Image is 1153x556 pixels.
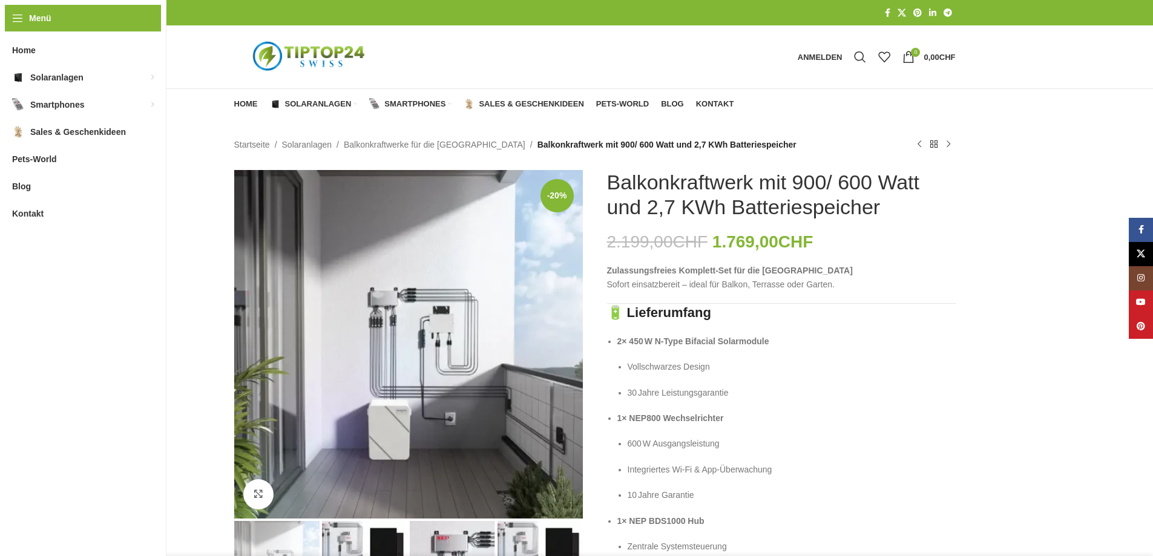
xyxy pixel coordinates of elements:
[792,45,849,69] a: Anmelden
[1129,266,1153,290] a: Instagram Social Link
[540,179,574,212] span: -20%
[628,437,956,450] p: 600 W Ausgangsleistung
[12,203,44,224] span: Kontakt
[778,232,813,251] span: CHF
[12,39,36,61] span: Home
[912,137,927,152] a: Vorheriges Produkt
[925,5,940,21] a: LinkedIn Social Link
[234,92,258,116] a: Home
[537,138,797,151] span: Balkonkraftwerk mit 900/ 600 Watt und 2,7 KWh Batteriespeicher
[896,45,961,69] a: 0 0,00CHF
[30,121,126,143] span: Sales & Geschenkideen
[30,67,84,88] span: Solaranlagen
[910,5,925,21] a: Pinterest Social Link
[596,99,649,109] span: Pets-World
[234,138,797,151] nav: Breadcrumb
[628,386,956,399] p: 30 Jahre Leistungsgarantie
[30,94,84,116] span: Smartphones
[617,516,705,526] strong: 1× NEP BDS1000 Hub
[696,99,734,109] span: Kontakt
[234,138,270,151] a: Startseite
[628,463,956,476] p: Integriertes Wi‑Fi & App‑Überwachung
[661,92,684,116] a: Blog
[607,304,956,322] h3: 🔋 Lieferumfang
[234,99,258,109] span: Home
[464,99,475,110] img: Sales & Geschenkideen
[941,137,956,152] a: Nächstes Produkt
[369,92,452,116] a: Smartphones
[696,92,734,116] a: Kontakt
[894,5,910,21] a: X Social Link
[464,92,583,116] a: Sales & Geschenkideen
[673,232,708,251] span: CHF
[661,99,684,109] span: Blog
[12,126,24,138] img: Sales & Geschenkideen
[270,99,281,110] img: Solaranlagen
[12,175,31,197] span: Blog
[881,5,894,21] a: Facebook Social Link
[607,264,956,291] p: Sofort einsatzbereit – ideal für Balkon, Terrasse oder Garten.
[1129,218,1153,242] a: Facebook Social Link
[1129,315,1153,339] a: Pinterest Social Link
[872,45,896,69] div: Meine Wunschliste
[628,540,956,553] p: Zentrale Systemsteuerung
[228,92,740,116] div: Hauptnavigation
[848,45,872,69] a: Suche
[617,413,724,423] strong: 1× NEP800 Wechselrichter
[384,99,445,109] span: Smartphones
[617,336,769,346] strong: 2× 450 W N‑Type Bifacial Solarmodule
[940,5,956,21] a: Telegram Social Link
[924,53,955,62] bdi: 0,00
[628,488,956,502] p: 10 Jahre Garantie
[282,138,332,151] a: Solaranlagen
[344,138,525,151] a: Balkonkraftwerke für die [GEOGRAPHIC_DATA]
[628,360,956,373] p: Vollschwarzes Design
[12,71,24,83] img: Solaranlagen
[1129,242,1153,266] a: X Social Link
[911,48,920,57] span: 0
[29,11,51,25] span: Menü
[369,99,380,110] img: Smartphones
[285,99,352,109] span: Solaranlagen
[479,99,583,109] span: Sales & Geschenkideen
[607,232,708,251] bdi: 2.199,00
[798,53,843,61] span: Anmelden
[607,170,956,220] h1: Balkonkraftwerk mit 900/ 600 Watt und 2,7 KWh Batteriespeicher
[939,53,956,62] span: CHF
[234,170,583,518] img: Balkonkraftwerk mit Speicher
[1129,290,1153,315] a: YouTube Social Link
[234,51,386,61] a: Logo der Website
[12,99,24,111] img: Smartphones
[607,266,853,275] strong: Zulassungsfreies Komplett‑Set für die [GEOGRAPHIC_DATA]
[712,232,813,251] bdi: 1.769,00
[12,148,57,170] span: Pets-World
[270,92,358,116] a: Solaranlagen
[596,92,649,116] a: Pets-World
